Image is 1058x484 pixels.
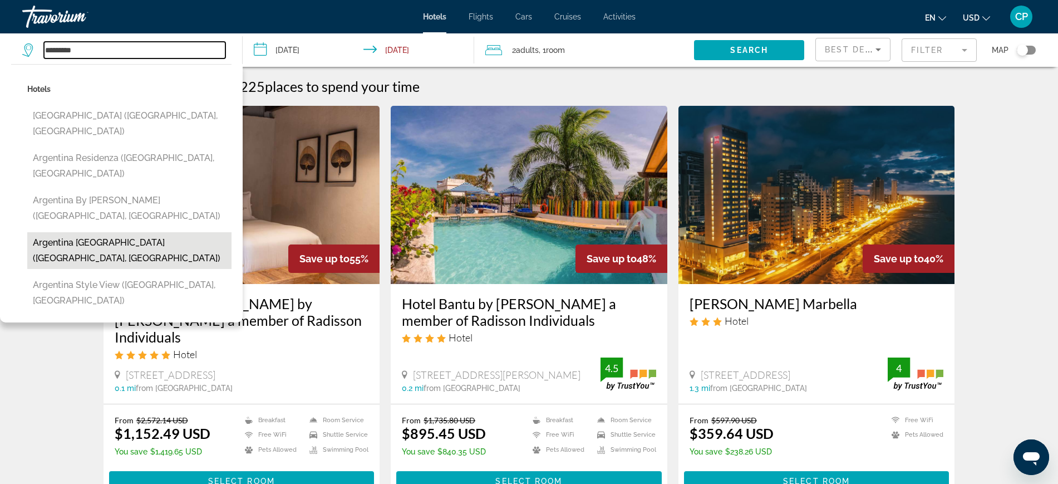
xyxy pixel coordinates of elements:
ins: $1,152.49 USD [115,425,210,442]
img: Hotel image [678,106,955,284]
p: $840.35 USD [402,447,486,456]
button: User Menu [1007,5,1036,28]
span: 2 [512,42,539,58]
ins: $895.45 USD [402,425,486,442]
del: $2,572.14 USD [136,415,188,425]
span: Best Deals [825,45,883,54]
span: en [925,13,936,22]
p: $1,419.65 USD [115,447,210,456]
span: [STREET_ADDRESS][PERSON_NAME] [413,369,580,381]
span: 0.2 mi [402,384,424,393]
button: Argentina Style View ([GEOGRAPHIC_DATA], [GEOGRAPHIC_DATA]) [27,275,232,311]
span: from [GEOGRAPHIC_DATA] [424,384,520,393]
span: Hotel [173,348,197,360]
button: Change language [925,9,946,26]
button: Change currency [963,9,990,26]
li: Free WiFi [886,415,943,425]
button: Travelers: 2 adults, 0 children [474,33,695,67]
span: from [GEOGRAPHIC_DATA] [710,384,807,393]
li: Free WiFi [239,431,304,440]
div: 5 star Hotel [115,348,369,360]
a: Flights [469,12,493,21]
a: Activities [603,12,636,21]
span: You save [115,447,147,456]
li: Swimming Pool [304,445,368,454]
a: Cruises [554,12,581,21]
img: Hotel image [391,106,667,284]
span: Map [992,42,1008,58]
a: Hotel Bantu by [PERSON_NAME] a member of Radisson Individuals [402,295,656,329]
li: Pets Allowed [527,445,592,454]
span: Save up to [587,253,637,265]
div: 4 star Hotel [402,331,656,344]
span: , 1 [539,42,565,58]
del: $597.90 USD [711,415,757,425]
div: 4.5 [601,361,623,375]
button: Check-in date: Sep 21, 2025 Check-out date: Sep 27, 2025 [243,33,474,67]
img: trustyou-badge.svg [601,358,656,390]
a: [PERSON_NAME] Marbella [690,295,944,312]
div: 3 star Hotel [690,315,944,327]
span: Hotel [449,331,473,344]
h2: 225 [240,78,420,95]
div: 55% [288,245,380,273]
p: $238.26 USD [690,447,774,456]
button: Argentina Residenza ([GEOGRAPHIC_DATA], [GEOGRAPHIC_DATA]) [27,148,232,184]
span: You save [402,447,435,456]
span: Room [546,46,565,55]
span: USD [963,13,980,22]
span: From [402,415,421,425]
button: Toggle map [1008,45,1036,55]
span: Save up to [874,253,924,265]
li: Pets Allowed [886,431,943,440]
span: 1.3 mi [690,384,710,393]
div: 4 [888,361,910,375]
a: Travorium [22,2,134,31]
li: Free WiFi [527,431,592,440]
span: From [690,415,708,425]
mat-select: Sort by [825,43,881,56]
li: Pets Allowed [239,445,304,454]
ins: $359.64 USD [690,425,774,442]
span: Search [730,46,768,55]
span: You save [690,447,722,456]
a: Hotels [423,12,446,21]
li: Breakfast [239,415,304,425]
span: Adults [516,46,539,55]
span: from [GEOGRAPHIC_DATA] [136,384,233,393]
div: 48% [575,245,667,273]
li: Shuttle Service [592,431,656,440]
iframe: Botón para iniciar la ventana de mensajería [1013,439,1049,475]
span: CP [1015,11,1028,22]
span: [STREET_ADDRESS] [126,369,215,381]
li: Shuttle Service [304,431,368,440]
li: Room Service [304,415,368,425]
div: 40% [863,245,954,273]
button: Search [694,40,804,60]
button: Argentina by [PERSON_NAME] ([GEOGRAPHIC_DATA], [GEOGRAPHIC_DATA]) [27,190,232,227]
a: Cars [515,12,532,21]
span: From [115,415,134,425]
li: Breakfast [527,415,592,425]
span: Hotel [725,315,749,327]
button: [GEOGRAPHIC_DATA] ([GEOGRAPHIC_DATA], [GEOGRAPHIC_DATA]) [27,105,232,142]
button: Filter [902,38,977,62]
span: Save up to [299,253,350,265]
li: Swimming Pool [592,445,656,454]
span: 0.1 mi [115,384,136,393]
img: trustyou-badge.svg [888,358,943,390]
li: Room Service [592,415,656,425]
del: $1,735.80 USD [424,415,475,425]
p: Hotels [27,81,232,97]
span: places to spend your time [265,78,420,95]
button: Argentina [GEOGRAPHIC_DATA] ([GEOGRAPHIC_DATA], [GEOGRAPHIC_DATA]) [27,232,232,269]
